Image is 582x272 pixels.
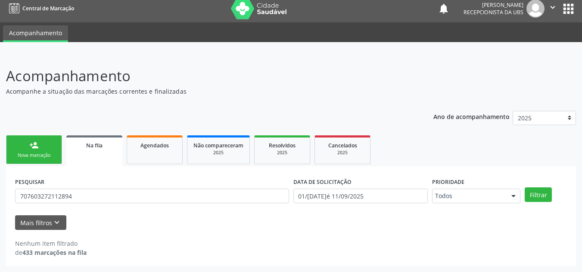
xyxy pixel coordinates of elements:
[435,192,503,200] span: Todos
[293,175,352,189] label: DATA DE SOLICITAÇÃO
[15,215,66,230] button: Mais filtroskeyboard_arrow_down
[433,111,510,122] p: Ano de acompanhamento
[140,142,169,149] span: Agendados
[328,142,357,149] span: Cancelados
[15,175,44,189] label: PESQUISAR
[15,248,87,257] div: de
[293,189,428,203] input: Selecione um intervalo
[6,1,74,15] a: Central de Marcação
[12,152,56,159] div: Nova marcação
[525,187,552,202] button: Filtrar
[561,1,576,16] button: apps
[548,3,557,12] i: 
[464,1,523,9] div: [PERSON_NAME]
[86,142,103,149] span: Na fila
[22,5,74,12] span: Central de Marcação
[432,175,464,189] label: Prioridade
[269,142,296,149] span: Resolvidos
[6,65,405,87] p: Acompanhamento
[6,87,405,96] p: Acompanhe a situação das marcações correntes e finalizadas
[321,150,364,156] div: 2025
[15,189,289,203] input: Nome, CNS
[464,9,523,16] span: Recepcionista da UBS
[29,141,39,150] div: person_add
[22,248,87,257] strong: 433 marcações na fila
[193,150,243,156] div: 2025
[261,150,304,156] div: 2025
[438,3,450,15] button: notifications
[3,25,68,42] a: Acompanhamento
[193,142,243,149] span: Não compareceram
[52,218,62,227] i: keyboard_arrow_down
[15,239,87,248] div: Nenhum item filtrado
